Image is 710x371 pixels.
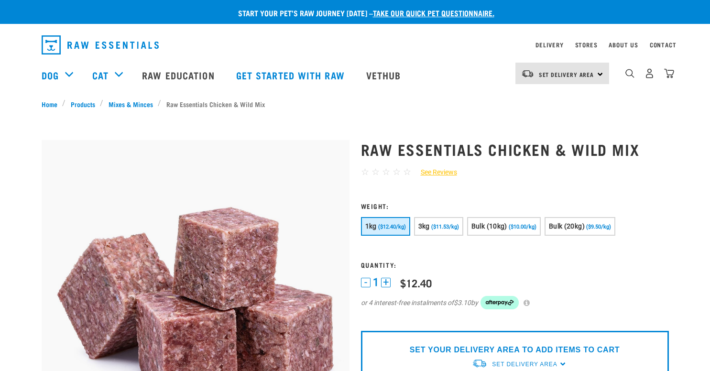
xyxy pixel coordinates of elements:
[361,296,669,309] div: or 4 interest-free instalments of by
[365,222,377,230] span: 1kg
[472,359,487,369] img: van-moving.png
[410,344,620,356] p: SET YOUR DELIVERY AREA TO ADD ITEMS TO CART
[373,11,494,15] a: take our quick pet questionnaire.
[66,99,100,109] a: Products
[378,224,406,230] span: ($12.40/kg)
[467,217,541,236] button: Bulk (10kg) ($10.00/kg)
[92,68,109,82] a: Cat
[403,166,411,177] span: ☆
[371,166,380,177] span: ☆
[644,68,655,78] img: user.png
[400,277,432,289] div: $12.40
[34,32,677,58] nav: dropdown navigation
[361,261,669,268] h3: Quantity:
[42,35,159,55] img: Raw Essentials Logo
[481,296,519,309] img: Afterpay
[539,73,594,76] span: Set Delivery Area
[625,69,634,78] img: home-icon-1@2x.png
[454,298,471,308] span: $3.10
[431,224,459,230] span: ($11.53/kg)
[535,43,563,46] a: Delivery
[393,166,401,177] span: ☆
[42,68,59,82] a: Dog
[361,217,410,236] button: 1kg ($12.40/kg)
[575,43,598,46] a: Stores
[609,43,638,46] a: About Us
[361,202,669,209] h3: Weight:
[664,68,674,78] img: home-icon@2x.png
[373,277,379,287] span: 1
[382,166,390,177] span: ☆
[418,222,430,230] span: 3kg
[509,224,536,230] span: ($10.00/kg)
[549,222,585,230] span: Bulk (20kg)
[381,278,391,287] button: +
[586,224,611,230] span: ($9.50/kg)
[650,43,677,46] a: Contact
[414,217,463,236] button: 3kg ($11.53/kg)
[357,56,413,94] a: Vethub
[361,166,369,177] span: ☆
[132,56,226,94] a: Raw Education
[411,167,457,177] a: See Reviews
[361,141,669,158] h1: Raw Essentials Chicken & Wild Mix
[361,278,371,287] button: -
[492,361,557,368] span: Set Delivery Area
[103,99,158,109] a: Mixes & Minces
[227,56,357,94] a: Get started with Raw
[42,99,669,109] nav: breadcrumbs
[471,222,507,230] span: Bulk (10kg)
[545,217,615,236] button: Bulk (20kg) ($9.50/kg)
[42,99,63,109] a: Home
[521,69,534,78] img: van-moving.png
